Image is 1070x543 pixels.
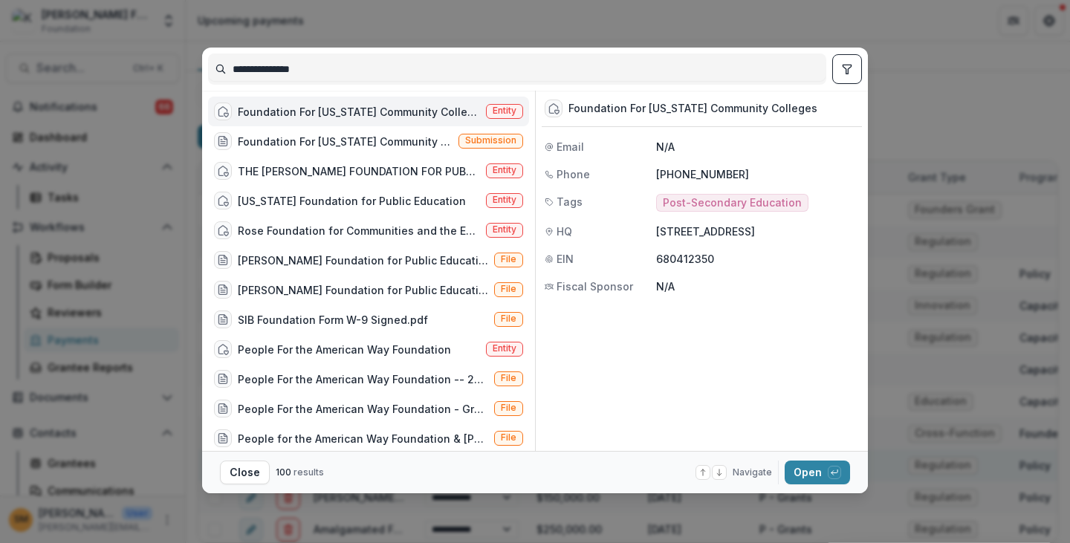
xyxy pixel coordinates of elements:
[493,343,516,354] span: Entity
[501,432,516,443] span: File
[493,195,516,205] span: Entity
[656,166,859,182] p: [PHONE_NUMBER]
[238,282,488,298] div: [PERSON_NAME] Foundation for Public Education - Grant Agreement - [DATE].pdf
[832,54,862,84] button: toggle filters
[238,312,428,328] div: SIB Foundation Form W-9 Signed.pdf
[493,165,516,175] span: Entity
[656,251,859,267] p: 680412350
[656,224,859,239] p: [STREET_ADDRESS]
[493,105,516,116] span: Entity
[656,139,859,155] p: N/A
[557,224,572,239] span: HQ
[501,313,516,324] span: File
[238,401,488,417] div: People For the American Way Foundation - Grant Agreement - [DATE].pdf
[663,197,802,209] span: Post-Secondary Education
[276,466,291,478] span: 100
[294,466,324,478] span: results
[238,371,488,387] div: People For the American Way Foundation -- 2024 Form W-9.pdf
[785,461,850,484] button: Open
[568,103,817,115] div: Foundation For [US_STATE] Community Colleges
[238,253,488,268] div: [PERSON_NAME] Foundation for Public Education - Grant Agreement - [DATE].pdf
[493,224,516,235] span: Entity
[220,461,270,484] button: Close
[238,104,480,120] div: Foundation For [US_STATE] Community Colleges
[238,342,451,357] div: People For the American Way Foundation
[501,254,516,264] span: File
[656,279,859,294] p: N/A
[501,373,516,383] span: File
[557,279,633,294] span: Fiscal Sponsor
[501,403,516,413] span: File
[557,139,584,155] span: Email
[238,431,488,446] div: People for the American Way Foundation & [PERSON_NAME] Foundation - 2024 Grant Agreement - Signed...
[238,193,466,209] div: [US_STATE] Foundation for Public Education
[465,135,516,146] span: Submission
[557,194,583,209] span: Tags
[557,166,590,182] span: Phone
[238,134,453,149] div: Foundation For [US_STATE] Community Colleges - 2025 - Internal Grant Concept Form
[557,251,574,267] span: EIN
[733,466,772,479] span: Navigate
[238,163,480,179] div: THE [PERSON_NAME] FOUNDATION FOR PUBLIC EDUCATION
[501,284,516,294] span: File
[238,223,480,238] div: Rose Foundation for Communities and the Environment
